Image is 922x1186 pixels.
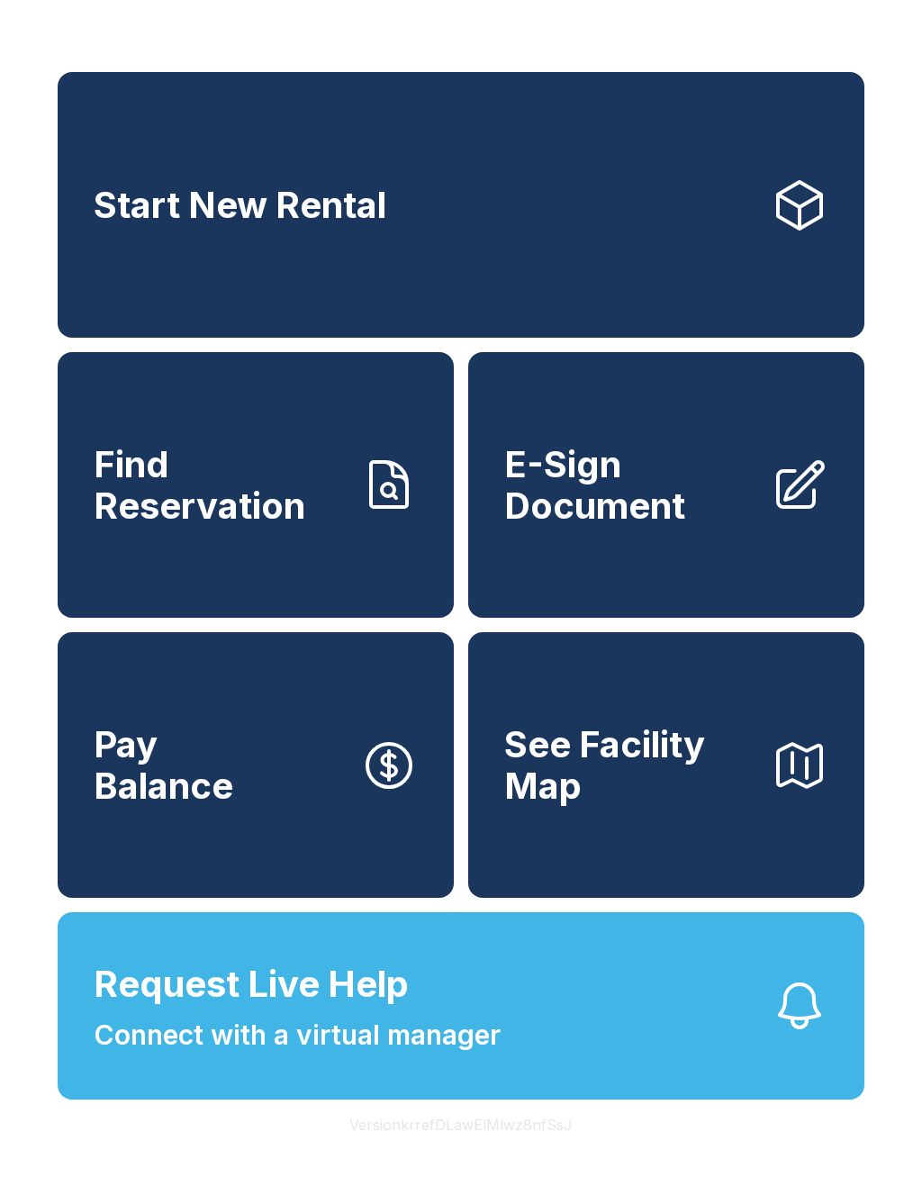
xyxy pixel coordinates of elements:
[58,72,864,338] a: Start New Rental
[468,352,864,618] a: E-Sign Document
[58,912,864,1100] button: Request Live HelpConnect with a virtual manager
[335,1100,587,1150] button: VersionkrrefDLawElMlwz8nfSsJ
[94,957,409,1011] span: Request Live Help
[58,632,454,898] button: PayBalance
[94,444,346,526] span: Find Reservation
[94,1015,501,1055] span: Connect with a virtual manager
[468,632,864,898] button: See Facility Map
[504,444,756,526] span: E-Sign Document
[58,352,454,618] a: Find Reservation
[94,185,386,226] span: Start New Rental
[94,724,233,806] span: Pay Balance
[504,724,756,806] span: See Facility Map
